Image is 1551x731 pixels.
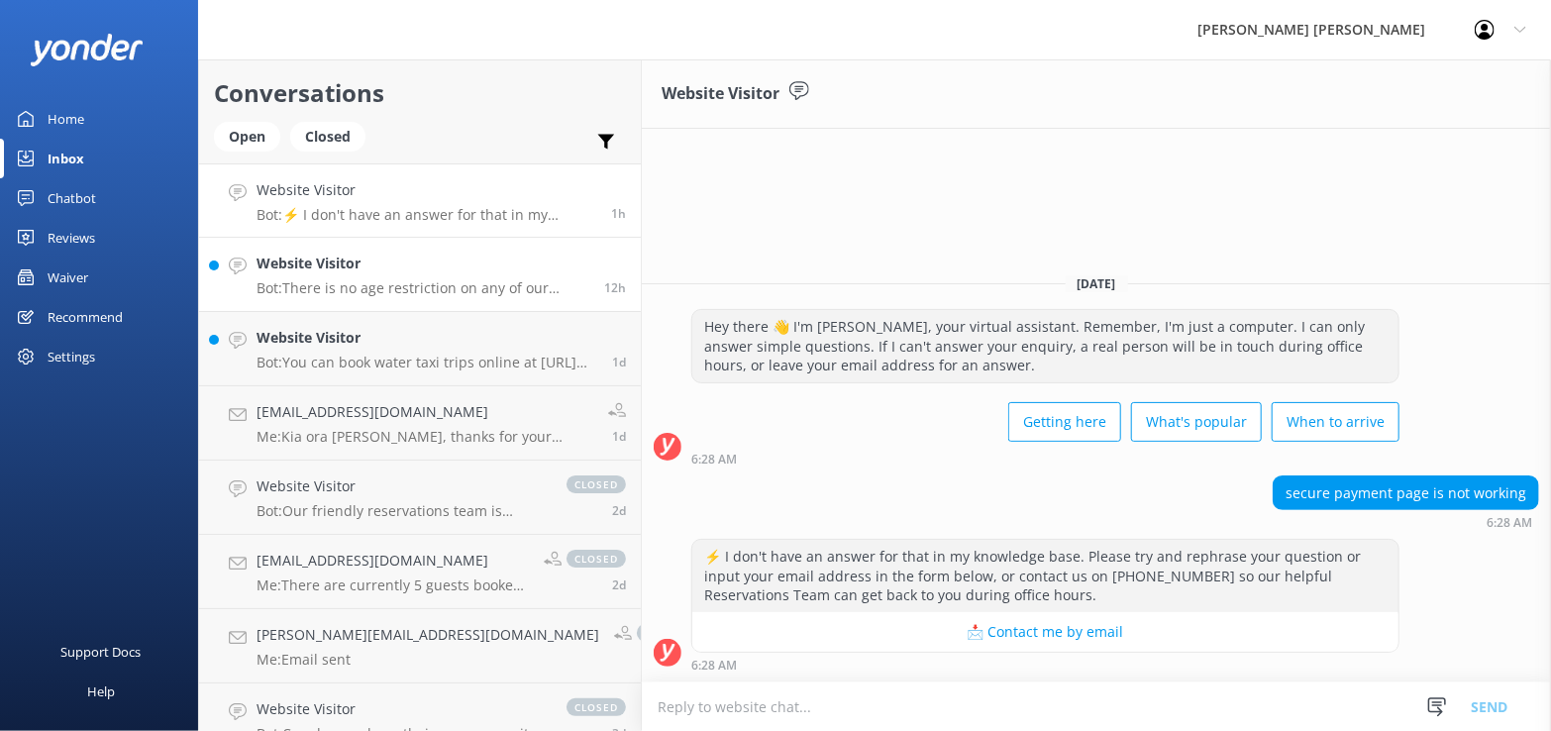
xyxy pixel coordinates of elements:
button: What's popular [1131,402,1262,442]
h4: Website Visitor [257,475,547,497]
h4: [EMAIL_ADDRESS][DOMAIN_NAME] [257,550,529,572]
p: Me: There are currently 5 guests booked on this trip [257,576,529,594]
span: Aug 30 2025 09:07am (UTC +12:00) Pacific/Auckland [612,428,626,445]
button: When to arrive [1272,402,1399,442]
span: closed [567,698,626,716]
a: [EMAIL_ADDRESS][DOMAIN_NAME]Me:Kia ora [PERSON_NAME], thanks for your enquiry. We cater for a wid... [199,386,641,461]
div: Waiver [48,258,88,297]
a: [EMAIL_ADDRESS][DOMAIN_NAME]Me:There are currently 5 guests booked on this tripclosed2d [199,535,641,609]
h4: [EMAIL_ADDRESS][DOMAIN_NAME] [257,401,593,423]
a: Website VisitorBot:You can book water taxi trips online at [URL][DOMAIN_NAME]. If you need furthe... [199,312,641,386]
a: Closed [290,125,375,147]
span: Aug 31 2025 07:10pm (UTC +12:00) Pacific/Auckland [604,279,626,296]
a: Open [214,125,290,147]
img: yonder-white-logo.png [30,34,144,66]
div: Help [87,672,115,711]
div: ⚡ I don't have an answer for that in my knowledge base. Please try and rephrase your question or ... [692,540,1398,612]
strong: 6:28 AM [1487,517,1532,529]
button: 📩 Contact me by email [692,612,1398,652]
span: closed [567,550,626,568]
strong: 6:28 AM [691,454,737,466]
p: Bot: You can book water taxi trips online at [URL][DOMAIN_NAME]. If you need further assistance, ... [257,354,597,371]
div: Closed [290,122,365,152]
div: Hey there 👋 I'm [PERSON_NAME], your virtual assistant. Remember, I'm just a computer. I can only ... [692,310,1398,382]
span: Aug 29 2025 08:13am (UTC +12:00) Pacific/Auckland [612,576,626,593]
div: Recommend [48,297,123,337]
strong: 6:28 AM [691,660,737,672]
div: secure payment page is not working [1274,476,1538,510]
span: closed [567,475,626,493]
div: Sep 01 2025 06:28am (UTC +12:00) Pacific/Auckland [691,658,1399,672]
div: Open [214,122,280,152]
p: Bot: Our friendly reservations team is available to take phone calls and answer emails from 7.30a... [257,502,547,520]
h4: [PERSON_NAME][EMAIL_ADDRESS][DOMAIN_NAME] [257,624,599,646]
div: Home [48,99,84,139]
h4: Website Visitor [257,327,597,349]
div: Sep 01 2025 06:28am (UTC +12:00) Pacific/Auckland [691,452,1399,466]
div: Inbox [48,139,84,178]
div: Sep 01 2025 06:28am (UTC +12:00) Pacific/Auckland [1273,515,1539,529]
h2: Conversations [214,74,626,112]
a: [PERSON_NAME][EMAIL_ADDRESS][DOMAIN_NAME]Me:Email sentclosed [199,609,641,683]
div: Reviews [48,218,95,258]
h4: Website Visitor [257,179,596,201]
span: Aug 30 2025 06:01pm (UTC +12:00) Pacific/Auckland [612,354,626,370]
h4: Website Visitor [257,698,547,720]
h4: Website Visitor [257,253,589,274]
p: Bot: There is no age restriction on any of our walking or boat trips. If you want an infant's lif... [257,279,589,297]
span: Sep 01 2025 06:28am (UTC +12:00) Pacific/Auckland [611,205,626,222]
a: Website VisitorBot:Our friendly reservations team is available to take phone calls and answer ema... [199,461,641,535]
div: Chatbot [48,178,96,218]
span: [DATE] [1066,275,1128,292]
a: Website VisitorBot:There is no age restriction on any of our walking or boat trips. If you want a... [199,238,641,312]
a: Website VisitorBot:⚡ I don't have an answer for that in my knowledge base. Please try and rephras... [199,163,641,238]
div: Settings [48,337,95,376]
p: Me: Email sent [257,651,599,669]
span: Aug 29 2025 08:32am (UTC +12:00) Pacific/Auckland [612,502,626,519]
span: closed [637,624,696,642]
div: Support Docs [61,632,142,672]
p: Bot: ⚡ I don't have an answer for that in my knowledge base. Please try and rephrase your questio... [257,206,596,224]
h3: Website Visitor [662,81,779,107]
p: Me: Kia ora [PERSON_NAME], thanks for your enquiry. We cater for a wide range of dietaries, no wo... [257,428,593,446]
button: Getting here [1008,402,1121,442]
